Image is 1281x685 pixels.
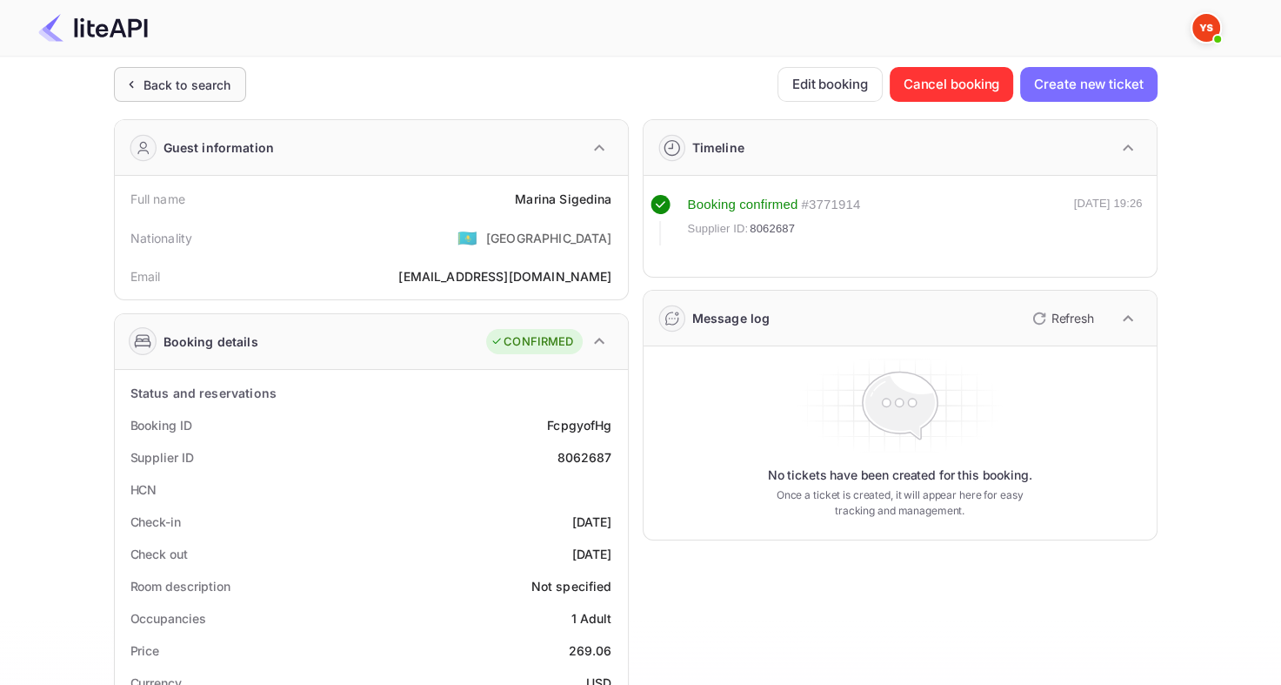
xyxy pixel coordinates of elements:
button: Cancel booking [890,67,1014,102]
div: 269.06 [569,641,612,660]
div: [EMAIL_ADDRESS][DOMAIN_NAME] [398,267,611,285]
div: 8062687 [557,448,611,467]
div: CONFIRMED [490,333,573,351]
div: Booking confirmed [688,195,798,215]
div: Check out [130,545,188,563]
img: Yandex Support [1192,14,1220,42]
div: # 3771914 [801,195,860,215]
div: [GEOGRAPHIC_DATA] [486,229,612,247]
p: Refresh [1051,309,1094,327]
div: Check-in [130,513,181,531]
div: [DATE] [572,513,612,531]
button: Refresh [1022,305,1101,332]
div: [DATE] 19:26 [1074,195,1143,245]
div: Not specified [531,577,612,595]
div: Status and reservations [130,384,277,402]
p: No tickets have been created for this booking. [768,467,1032,484]
div: FcpgyofHg [547,416,611,434]
div: Room description [130,577,230,595]
button: Edit booking [777,67,883,102]
div: Price [130,641,160,660]
span: United States [457,222,477,253]
div: 1 Adult [570,609,611,628]
div: Email [130,267,161,285]
div: Supplier ID [130,448,194,467]
span: Supplier ID: [688,220,749,238]
div: Booking ID [130,416,192,434]
div: Guest information [163,138,275,157]
div: [DATE] [572,545,612,563]
div: Occupancies [130,609,206,628]
div: HCN [130,480,157,499]
div: Back to search [143,76,231,94]
div: Booking details [163,332,258,351]
div: Message log [692,309,771,327]
span: 8062687 [750,220,795,238]
div: Full name [130,190,185,208]
div: Marina Sigedina [515,190,611,208]
button: Create new ticket [1020,67,1157,102]
p: Once a ticket is created, it will appear here for easy tracking and management. [763,487,1037,519]
img: LiteAPI Logo [38,14,148,42]
div: Timeline [692,138,744,157]
div: Nationality [130,229,193,247]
